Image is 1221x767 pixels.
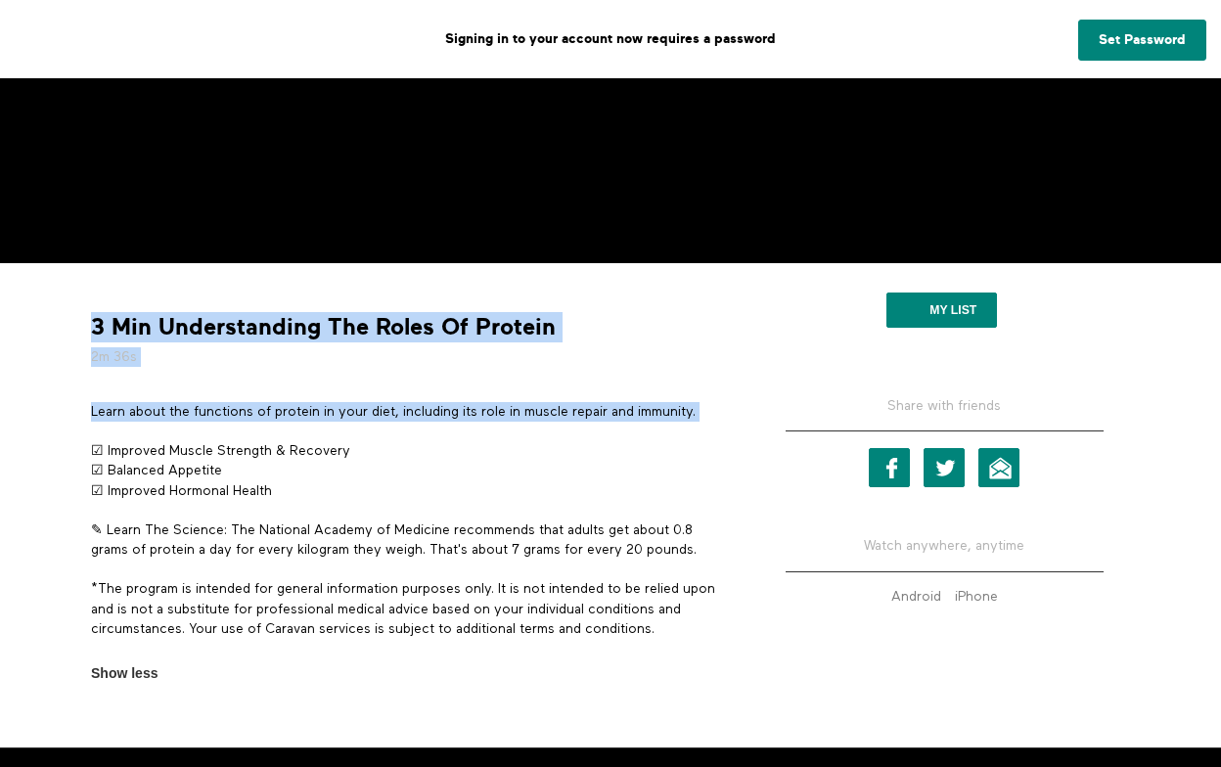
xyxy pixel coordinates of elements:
[869,448,910,487] a: Facebook
[15,15,1206,64] p: Signing in to your account now requires a password
[886,590,946,604] a: Android
[91,520,730,561] p: ✎ Learn The Science: The National Academy of Medicine recommends that adults get about 0.8 grams ...
[891,590,941,604] strong: Android
[950,590,1003,604] a: iPhone
[786,396,1104,431] h5: Share with friends
[91,579,730,639] p: *The program is intended for general information purposes only. It is not intended to be relied u...
[786,521,1104,571] h5: Watch anywhere, anytime
[955,590,998,604] strong: iPhone
[91,402,730,422] p: Learn about the functions of protein in your diet, including its role in muscle repair and immunity.
[91,441,730,501] p: ☑ Improved Muscle Strength & Recovery ☑ Balanced Appetite ☑ Improved Hormonal Health
[91,312,556,342] strong: 3 Min Understanding The Roles Of Protein
[924,448,965,487] a: Twitter
[886,293,997,328] button: My list
[1078,20,1206,61] a: Set Password
[91,663,158,684] span: Show less
[978,448,1019,487] a: Email
[91,347,730,367] h5: 2m 36s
